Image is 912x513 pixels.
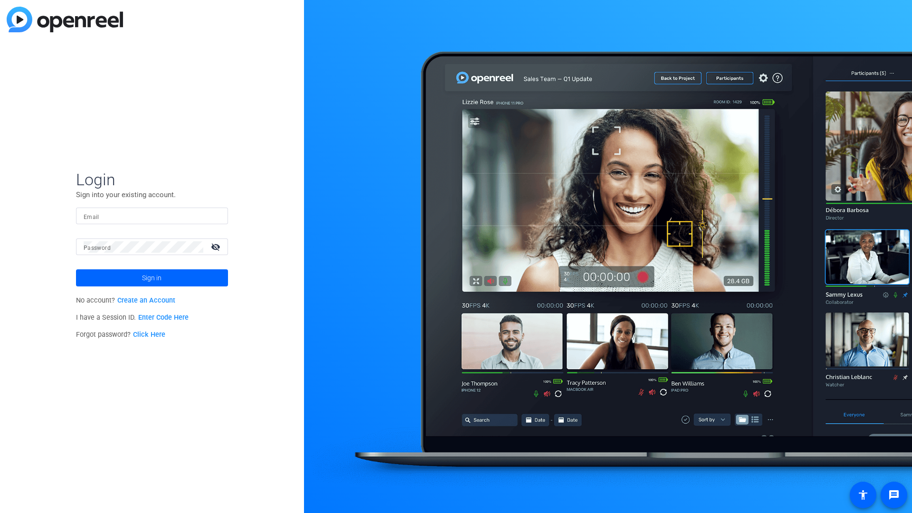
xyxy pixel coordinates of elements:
span: I have a Session ID. [76,313,189,322]
span: Sign in [142,266,161,290]
button: Sign in [76,269,228,286]
a: Create an Account [117,296,175,304]
img: blue-gradient.svg [7,7,123,32]
p: Sign into your existing account. [76,190,228,200]
span: Login [76,170,228,190]
a: Click Here [133,331,165,339]
mat-icon: message [888,489,900,501]
mat-label: Email [84,214,99,220]
mat-icon: accessibility [857,489,869,501]
span: Forgot password? [76,331,165,339]
a: Enter Code Here [138,313,189,322]
span: No account? [76,296,175,304]
mat-label: Password [84,245,111,251]
mat-icon: visibility_off [205,240,228,254]
input: Enter Email Address [84,210,220,222]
